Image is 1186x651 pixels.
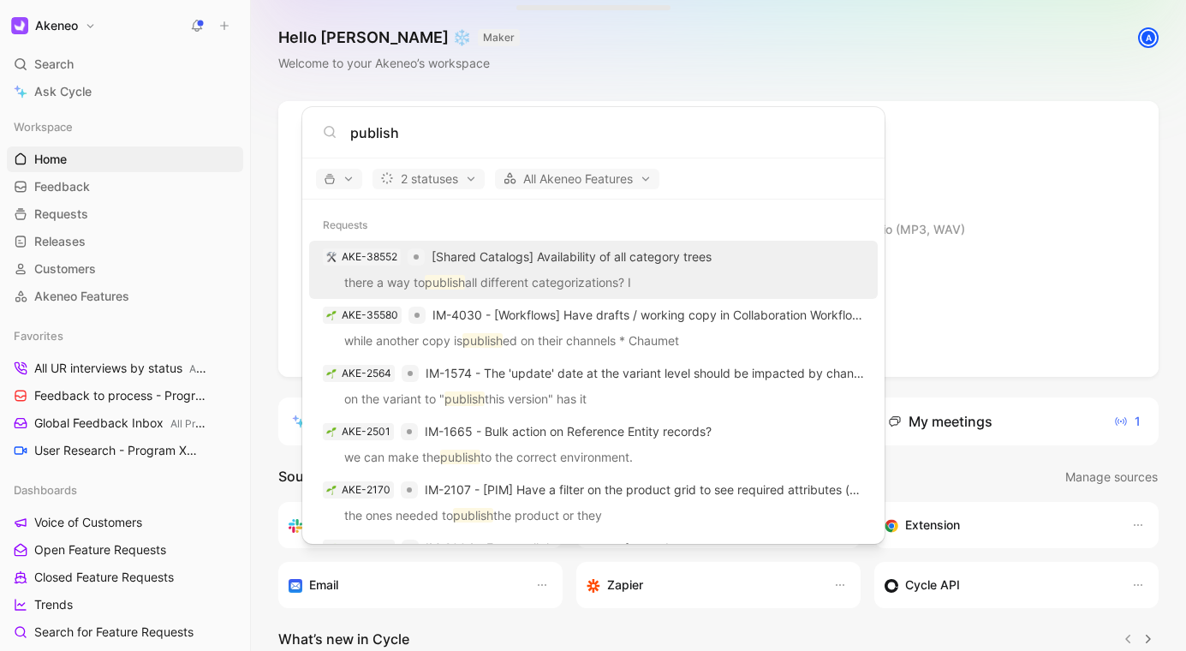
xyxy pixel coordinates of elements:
span: Closed Feature Requests [34,569,174,586]
span: Search [34,54,74,75]
div: Favorites [7,323,243,349]
div: Capture feedback from anywhere on the web [885,515,1114,535]
span: Open Feature Requests [34,541,166,558]
span: Manage sources [1065,467,1158,487]
span: All Product Areas [189,362,271,375]
h3: Extension [905,515,960,535]
a: Feedback to process - Program X [7,383,243,409]
span: Link [796,270,819,290]
h3: Cycle API [905,575,960,595]
button: MAKER [478,29,520,46]
div: A [1140,29,1157,46]
h2: What’s new in Cycle [278,629,409,649]
a: Global Feedback InboxAll Product Areas [7,410,243,436]
span: Workspace [14,118,73,135]
span: Search for Feature Requests [34,624,194,641]
button: Manage sources [1064,466,1159,488]
div: Drop anything to capture feedback [619,188,818,208]
button: 1 [1110,408,1145,435]
h3: Call recording [648,515,726,535]
a: Home [7,146,243,172]
div: Dashboards [7,477,243,503]
a: Requests [7,201,243,227]
span: Feedback to process - Program X [34,387,211,405]
button: Link [771,267,825,293]
span: Voice of Customers [34,514,142,531]
span: User Research - Program X [34,442,207,460]
h3: Email [309,575,338,595]
div: Welcome to your Akeneo’s workspace [278,53,520,74]
span: Trends [34,596,73,613]
div: Forward emails to your feedback inbox [289,575,518,595]
button: Ask Cycle [576,397,861,445]
span: Favorites [14,327,63,344]
h1: Akeneo [35,18,78,33]
a: Voice of Customers [7,510,243,535]
div: Ask Cycle [590,411,677,432]
span: Releases [34,233,86,250]
a: Ask Cycle [7,79,243,105]
a: All UR interviews by statusAll Product Areas [7,355,243,381]
label: Upload [611,267,684,293]
span: 1 [1114,411,1141,432]
span: Home [34,151,67,168]
div: Record & transcribe meetings from Zoom, Meet & Teams. [587,515,837,535]
a: Releases [7,229,243,254]
h1: Hello [PERSON_NAME] ❄️ [278,27,520,48]
h3: Zapier [607,575,643,595]
a: Closed Feature Requests [7,564,243,590]
a: Search for Feature Requests [7,619,243,645]
h2: Sources [278,466,332,488]
div: My meetings [888,411,992,432]
div: Sync your customers, send feedback and get updates in Slack [289,515,518,535]
a: Akeneo Features [7,284,243,309]
div: Capture feedback from thousands of sources with Zapier (survey results, recordings, sheets, etc). [587,575,816,595]
button: Record [691,267,764,293]
div: Images (JPG, PNG, GIF), docs (PDF, TXT, VTT), videos (MOV, MP4), audio (MP3, WAV) [473,219,965,240]
span: Record [718,270,758,290]
a: Trends [7,592,243,618]
span: Global Feedback Inbox [34,415,206,433]
div: Search [7,51,243,77]
div: Workspace [7,114,243,140]
img: Akeneo [11,17,28,34]
div: Customize your AI [292,411,433,432]
span: Customers [34,260,96,278]
a: Customers [7,256,243,282]
span: Dashboards [14,481,77,499]
div: Sync customers & send feedback from custom sources. Get inspired by our favorite use case [885,575,1114,595]
span: Requests [34,206,88,223]
span: Feedback [34,178,90,195]
span: Akeneo Features [34,288,129,305]
h3: Slack [309,515,340,535]
a: Open Feature Requests [7,537,243,563]
span: All UR interviews by status [34,360,209,378]
button: AkeneoAkeneo [7,14,100,38]
a: Customize your AI [278,397,563,445]
a: User Research - Program XPROGRAM X [7,438,243,463]
span: All Product Areas [170,417,253,430]
a: Feedback [7,174,243,200]
span: Ask Cycle [34,81,92,102]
